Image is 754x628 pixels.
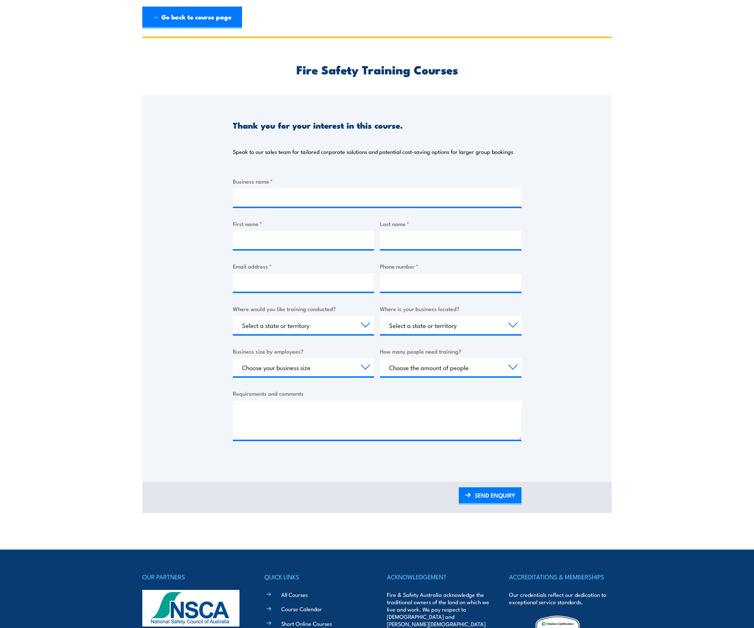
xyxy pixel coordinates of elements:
[233,219,374,228] label: First name
[281,620,332,627] a: Short Online Courses
[233,262,374,270] label: Email address
[380,219,521,228] label: Last name
[233,304,374,313] label: Where would you like training conducted?
[142,7,242,29] a: ← Go back to course page
[380,347,521,355] label: How many people need training?
[233,64,521,74] h2: Fire Safety Training Courses
[387,572,490,582] h4: ACKNOWLEDGEMENT
[380,262,521,270] label: Phone number
[459,487,521,505] a: SEND ENQUIRY
[142,572,245,582] h4: OUR PARTNERS
[233,148,513,155] p: Speak to our sales team for tailored corporate solutions and potential cost-saving options for la...
[233,389,521,398] label: Requirements and comments
[281,605,322,613] a: Course Calendar
[264,572,367,582] h4: QUICK LINKS
[233,121,403,129] h3: Thank you for your interest in this course.
[233,347,374,355] label: Business size by employees?
[233,177,521,185] label: Business name
[509,591,612,606] p: Our credentials reflect our dedication to exceptional service standards.
[281,591,308,598] a: All Courses
[380,304,521,313] label: Where is your business located?
[142,590,239,627] img: nsca-logo-footer
[509,572,612,582] h4: ACCREDITATIONS & MEMBERSHIPS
